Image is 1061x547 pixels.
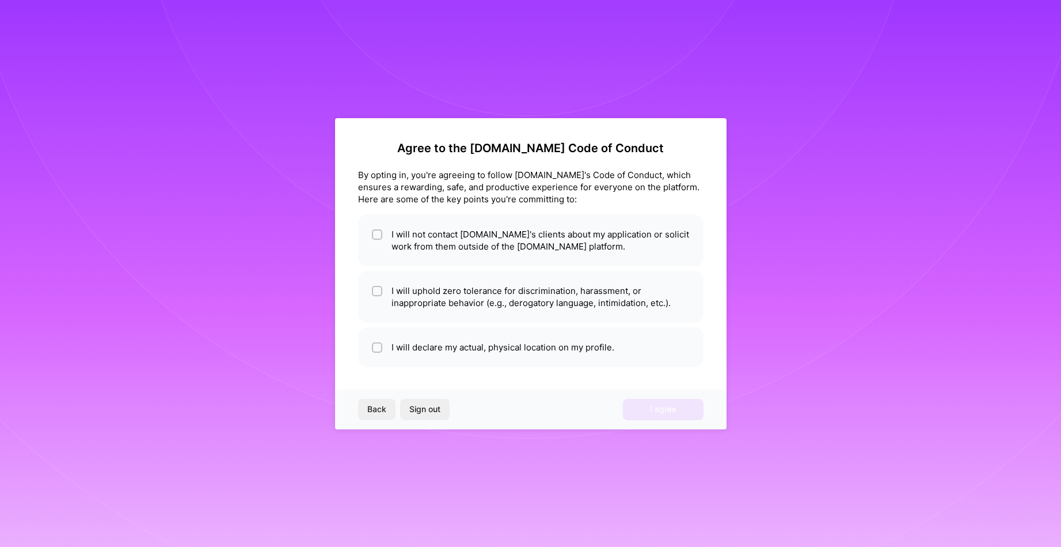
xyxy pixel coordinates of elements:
li: I will not contact [DOMAIN_NAME]'s clients about my application or solicit work from them outside... [358,214,703,266]
button: Sign out [400,399,450,420]
button: Back [358,399,396,420]
li: I will declare my actual, physical location on my profile. [358,327,703,367]
li: I will uphold zero tolerance for discrimination, harassment, or inappropriate behavior (e.g., der... [358,271,703,323]
h2: Agree to the [DOMAIN_NAME] Code of Conduct [358,141,703,155]
div: By opting in, you're agreeing to follow [DOMAIN_NAME]'s Code of Conduct, which ensures a rewardin... [358,169,703,205]
span: Sign out [409,403,440,415]
span: Back [367,403,386,415]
